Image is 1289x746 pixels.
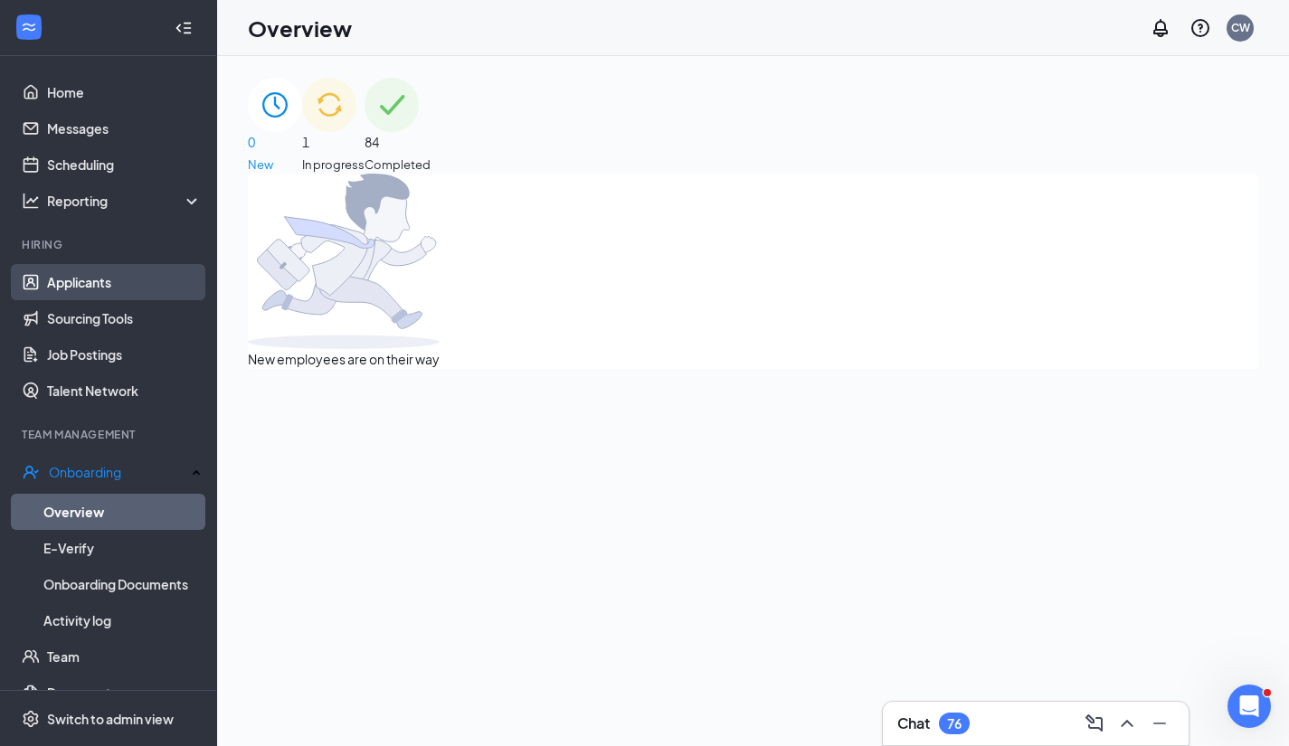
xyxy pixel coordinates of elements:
a: E-Verify [43,530,202,566]
button: ComposeMessage [1080,709,1109,738]
div: Switch to admin view [47,710,174,728]
svg: ChevronUp [1116,713,1138,734]
div: Onboarding [49,463,186,481]
iframe: Intercom live chat [1227,685,1271,728]
span: New [248,156,302,174]
a: Overview [43,494,202,530]
span: 1 [302,132,365,152]
a: Job Postings [47,336,202,373]
button: ChevronUp [1113,709,1142,738]
button: Minimize [1145,709,1174,738]
a: Talent Network [47,373,202,409]
a: Team [47,638,202,675]
a: Sourcing Tools [47,300,202,336]
svg: Collapse [175,19,193,37]
svg: Settings [22,710,40,728]
svg: Minimize [1149,713,1171,734]
a: Home [47,74,202,110]
a: Scheduling [47,146,202,183]
svg: Analysis [22,192,40,210]
a: Activity log [43,602,202,638]
div: Hiring [22,237,198,252]
span: New employees are on their way [248,349,440,369]
h1: Overview [248,13,352,43]
a: Applicants [47,264,202,300]
div: CW [1231,20,1250,35]
div: 76 [947,716,962,732]
svg: ComposeMessage [1084,713,1105,734]
span: 0 [248,132,302,152]
svg: UserCheck [22,463,40,481]
a: Messages [47,110,202,146]
svg: QuestionInfo [1189,17,1211,39]
span: 84 [365,132,431,152]
div: Reporting [47,192,203,210]
span: Completed [365,156,431,174]
a: Onboarding Documents [43,566,202,602]
svg: Notifications [1150,17,1171,39]
a: Documents [47,675,202,711]
span: In progress [302,156,365,174]
h3: Chat [897,713,930,733]
div: Team Management [22,427,198,442]
svg: WorkstreamLogo [20,18,38,36]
